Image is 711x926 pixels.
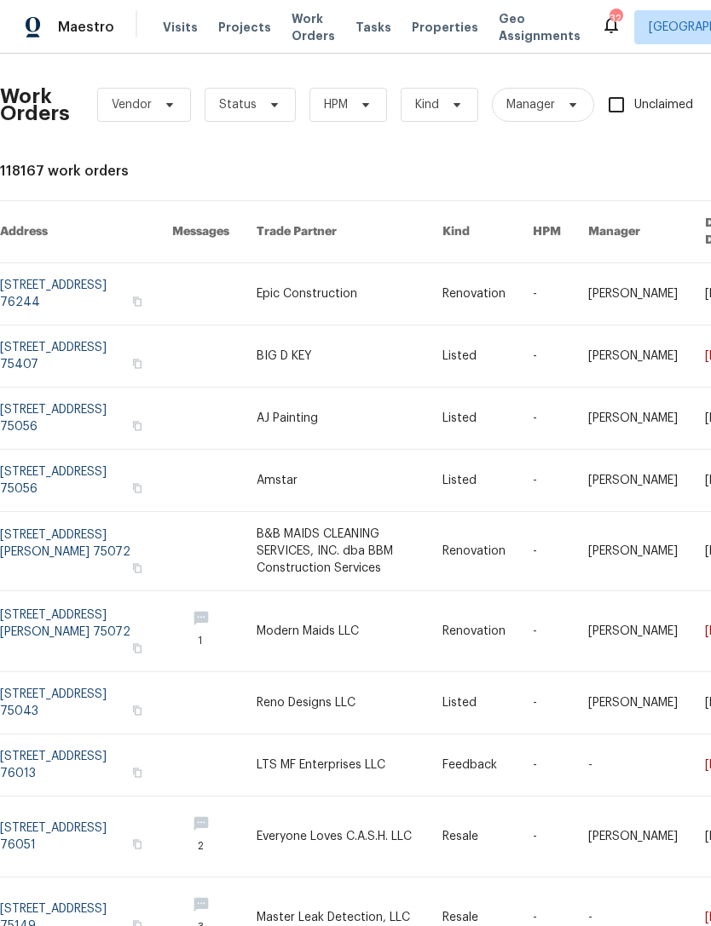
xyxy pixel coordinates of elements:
[159,201,243,263] th: Messages
[575,797,691,877] td: [PERSON_NAME]
[130,561,145,576] button: Copy Address
[519,263,575,325] td: -
[218,19,271,36] span: Projects
[292,10,335,44] span: Work Orders
[519,734,575,797] td: -
[575,450,691,512] td: [PERSON_NAME]
[429,325,519,388] td: Listed
[130,356,145,371] button: Copy Address
[163,19,198,36] span: Visits
[130,480,145,496] button: Copy Address
[243,512,429,591] td: B&B MAIDS CLEANING SERVICES, INC. dba BBM Construction Services
[243,734,429,797] td: LTS MF Enterprises LLC
[575,672,691,734] td: [PERSON_NAME]
[412,19,478,36] span: Properties
[429,591,519,672] td: Renovation
[243,450,429,512] td: Amstar
[429,450,519,512] td: Listed
[243,672,429,734] td: Reno Designs LLC
[575,201,691,263] th: Manager
[519,591,575,672] td: -
[575,325,691,388] td: [PERSON_NAME]
[219,96,257,113] span: Status
[429,797,519,877] td: Resale
[429,263,519,325] td: Renovation
[243,591,429,672] td: Modern Maids LLC
[519,512,575,591] td: -
[324,96,348,113] span: HPM
[130,641,145,656] button: Copy Address
[519,201,575,263] th: HPM
[130,294,145,309] button: Copy Address
[429,672,519,734] td: Listed
[429,388,519,450] td: Listed
[415,96,439,113] span: Kind
[130,418,145,434] button: Copy Address
[519,450,575,512] td: -
[634,96,693,114] span: Unclaimed
[112,96,152,113] span: Vendor
[519,797,575,877] td: -
[610,10,621,27] div: 32
[355,21,391,33] span: Tasks
[58,19,114,36] span: Maestro
[429,734,519,797] td: Feedback
[130,703,145,718] button: Copy Address
[575,263,691,325] td: [PERSON_NAME]
[243,201,429,263] th: Trade Partner
[243,797,429,877] td: Everyone Loves C.A.S.H. LLC
[130,837,145,852] button: Copy Address
[575,512,691,591] td: [PERSON_NAME]
[519,388,575,450] td: -
[130,765,145,780] button: Copy Address
[575,388,691,450] td: [PERSON_NAME]
[575,591,691,672] td: [PERSON_NAME]
[519,672,575,734] td: -
[429,512,519,591] td: Renovation
[575,734,691,797] td: -
[499,10,581,44] span: Geo Assignments
[243,388,429,450] td: AJ Painting
[506,96,555,113] span: Manager
[243,263,429,325] td: Epic Construction
[243,325,429,388] td: BIG D KEY
[519,325,575,388] td: -
[429,201,519,263] th: Kind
